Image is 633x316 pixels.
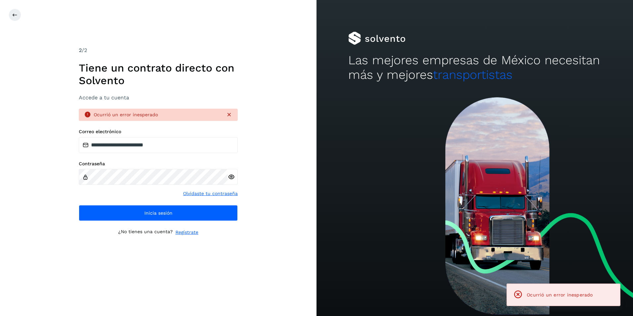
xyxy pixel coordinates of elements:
[79,47,82,53] span: 2
[108,244,209,270] iframe: reCAPTCHA
[183,190,238,197] a: Olvidaste tu contraseña
[79,94,238,101] h3: Accede a tu cuenta
[79,62,238,87] h1: Tiene un contrato directo con Solvento
[118,229,173,236] p: ¿No tienes una cuenta?
[144,211,172,215] span: Inicia sesión
[433,68,512,82] span: transportistas
[79,161,238,167] label: Contraseña
[348,53,602,82] h2: Las mejores empresas de México necesitan más y mejores
[79,205,238,221] button: Inicia sesión
[94,111,220,118] div: Ocurrió un error inesperado
[175,229,198,236] a: Regístrate
[79,46,238,54] div: /2
[79,129,238,134] label: Correo electrónico
[527,292,593,297] span: Ocurrió un error inesperado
